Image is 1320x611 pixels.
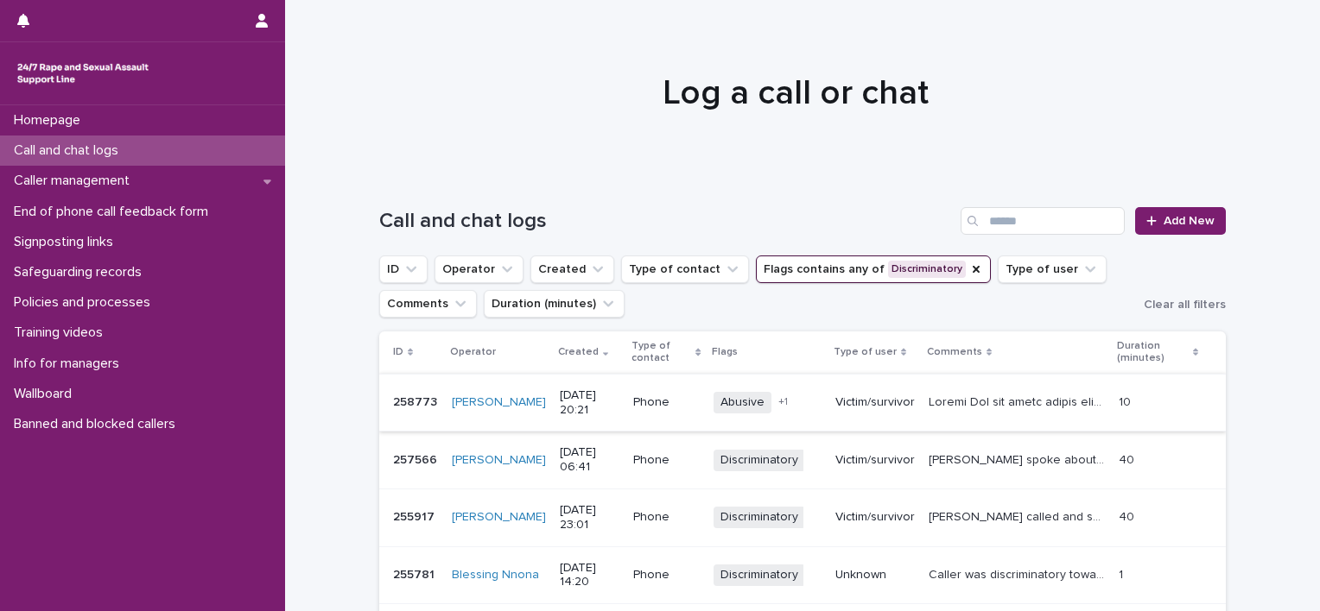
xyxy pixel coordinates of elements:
p: Duration (minutes) [1117,337,1189,368]
p: 40 [1119,450,1138,468]
p: Homepage [7,112,94,129]
p: 255917 [393,507,438,525]
p: Phone [633,453,700,468]
p: 1 [1119,564,1126,583]
p: [DATE] 14:20 [560,561,619,590]
p: Banned and blocked callers [7,416,189,432]
p: [DATE] 20:21 [560,388,619,418]
a: Add New [1135,207,1226,235]
a: [PERSON_NAME] [452,453,546,468]
span: Add New [1164,215,1215,227]
span: Clear all filters [1144,299,1226,311]
tr: 258773258773 [PERSON_NAME] [DATE] 20:21PhoneAbusive+1Victim/survivorLoremi Dol sit ametc adipis e... [379,374,1226,431]
p: End of phone call feedback form [7,204,222,220]
span: Discriminatory [714,507,805,528]
span: Discriminatory [714,564,805,586]
a: Blessing Nnona [452,568,539,583]
p: Caller Cat was raped whilst asleep by her male friend, who she said was Indian; said she had been... [929,392,1108,410]
p: Unknown [835,568,915,583]
h1: Call and chat logs [379,209,954,234]
p: Info for managers [7,356,133,372]
input: Search [961,207,1125,235]
p: Phone [633,510,700,525]
button: ID [379,255,428,283]
p: Phone [633,395,700,410]
p: Safeguarding records [7,264,155,280]
p: 40 [1119,507,1138,525]
p: Type of contact [631,337,691,368]
p: 257566 [393,450,441,468]
tr: 255917255917 [PERSON_NAME] [DATE] 23:01PhoneDiscriminatoryVictim/survivor[PERSON_NAME] called and... [379,488,1226,546]
p: Operator [450,343,496,362]
button: Duration (minutes) [484,290,625,318]
p: Victim/survivor [835,453,915,468]
p: Signposting links [7,234,127,250]
p: Created [558,343,599,362]
button: Type of contact [621,255,749,283]
p: Wallboard [7,386,86,402]
p: Training videos [7,324,117,341]
p: Phone [633,568,700,583]
button: Type of user [998,255,1107,283]
p: 10 [1119,392,1134,410]
span: + 1 [778,397,788,407]
tr: 257566257566 [PERSON_NAME] [DATE] 06:41PhoneDiscriminatoryVictim/survivor[PERSON_NAME] spoke abou... [379,431,1226,489]
p: Caller management [7,173,143,189]
p: Victim/survivor [835,510,915,525]
p: Jay called and shared that his mum and stepfather used to physically abuse him when he was younge... [929,507,1108,525]
span: Abusive [714,392,771,413]
button: Flags [756,255,991,283]
button: Comments [379,290,477,318]
p: Policies and processes [7,294,164,311]
p: Type of user [834,343,897,362]
p: Victim/survivor [835,395,915,410]
tr: 255781255781 Blessing Nnona [DATE] 14:20PhoneDiscriminatoryUnknownCaller was discriminatory towar... [379,546,1226,604]
p: Caller was discriminatory towards me. She Said ''Fuck off you foreign bitch'' and then she ended ... [929,564,1108,583]
a: [PERSON_NAME] [452,395,546,410]
p: Call and chat logs [7,142,132,159]
p: Comments [927,343,982,362]
img: rhQMoQhaT3yELyF149Cw [14,56,152,91]
p: [DATE] 06:41 [560,445,619,475]
button: Operator [435,255,524,283]
p: 258773 [393,392,441,410]
p: [DATE] 23:01 [560,503,619,532]
button: Created [530,255,614,283]
p: 255781 [393,564,438,583]
button: Clear all filters [1137,292,1226,318]
p: Flags [712,343,738,362]
p: ID [393,343,403,362]
p: Shelley spoke about her experience of abuse in her relationships, family (dad) as well as racism ... [929,450,1108,468]
h1: Log a call or chat [372,72,1219,114]
span: Discriminatory [714,450,805,471]
a: [PERSON_NAME] [452,510,546,525]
